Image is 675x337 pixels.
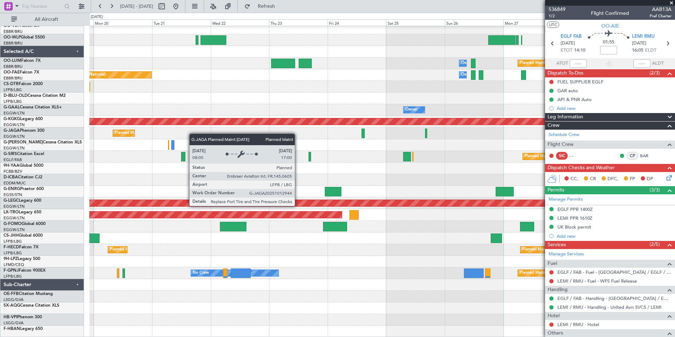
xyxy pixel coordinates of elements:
span: All Aircraft [18,17,74,22]
a: LEMI / RMU - Fuel - WFS Fuel Release [557,278,637,284]
a: CS-JHHGlobal 6000 [4,233,43,238]
span: LEMI RMU [632,33,655,40]
a: EBBR/BRU [4,64,23,69]
a: 9H-YAAGlobal 5000 [4,164,43,168]
div: Mon 20 [94,19,152,26]
span: Crew [548,122,560,130]
a: F-HECDFalcon 7X [4,245,38,249]
span: [DATE] [632,40,646,47]
span: (2/3) [650,69,660,77]
div: Tue 21 [152,19,211,26]
span: F-HBAN [4,327,20,331]
span: CS-JHH [4,233,19,238]
a: Manage Services [549,251,584,258]
span: 9H-LPZ [4,257,18,261]
a: SX-AQGCessna Citation XLS [4,303,59,308]
input: --:-- [570,59,587,68]
span: Permits [548,186,564,194]
a: LFPB/LBG [4,274,22,279]
a: EGGW/LTN [4,215,25,221]
span: Handling [548,286,568,294]
span: ATOT [556,60,568,67]
div: LEMI PPR 1610Z [557,215,592,221]
span: ELDT [645,47,656,54]
a: OO-LUMFalcon 7X [4,59,41,63]
span: Dispatch Checks and Weather [548,164,615,172]
a: G-JAGAPhenom 300 [4,129,44,133]
a: 9H-LPZLegacy 500 [4,257,40,261]
span: Fuel [548,260,557,268]
span: OO-FAE [4,70,20,75]
span: DFC, [608,176,618,183]
span: CR [590,176,596,183]
div: Wed 22 [211,19,269,26]
a: EGGW/LTN [4,111,25,116]
a: LSGG/GVA [4,297,24,302]
input: Trip Number [22,1,62,12]
a: LFPB/LBG [4,239,22,244]
div: Planned Maint [GEOGRAPHIC_DATA] ([GEOGRAPHIC_DATA]) [522,244,633,255]
a: EDDM/MUC [4,181,26,186]
span: Dispatch To-Dos [548,69,583,77]
a: LSGG/GVA [4,320,24,326]
span: F-GPNJ [4,268,19,273]
span: G-KGKG [4,117,20,121]
span: 9H-YAA [4,164,19,168]
a: G-LEGCLegacy 600 [4,199,41,203]
button: UTC [547,22,559,28]
a: LEMI / RMU - Hotel [557,321,599,327]
span: OE-FFB [4,292,19,296]
div: - - [569,153,585,159]
a: EBBR/BRU [4,76,23,81]
span: G-FOMO [4,222,22,226]
a: OO-FAEFalcon 7X [4,70,39,75]
span: 1/2 [549,13,566,19]
a: LFPB/LBG [4,99,22,104]
a: G-[PERSON_NAME]Cessna Citation XLS [4,140,82,144]
div: No Crew [193,268,209,278]
span: G-LEGC [4,199,19,203]
a: EGGW/LTN [4,122,25,128]
span: 01:55 [603,39,614,46]
div: Owner Melsbroek Air Base [461,70,509,80]
a: Schedule Crew [549,131,579,138]
a: HB-VPIPhenom 300 [4,315,42,319]
a: EGLF / FAB - Handling - [GEOGRAPHIC_DATA] / EGLF / FAB [557,295,671,301]
a: EGLF/FAB [4,157,22,162]
a: G-GAALCessna Citation XLS+ [4,105,62,110]
span: 16:05 [632,47,643,54]
div: API & PNR Auto [557,96,592,102]
a: G-SIRSCitation Excel [4,152,44,156]
div: [DATE] [91,14,103,20]
span: G-JAGA [4,129,20,133]
div: Planned Maint [GEOGRAPHIC_DATA] ([GEOGRAPHIC_DATA]) [110,244,221,255]
span: FP [630,176,635,183]
a: LX-TROLegacy 650 [4,210,41,214]
span: D-IBLU-OLD [4,94,28,98]
span: Services [548,241,566,249]
div: EGLF PPR 1400Z [557,206,593,212]
div: CP [627,152,638,160]
div: Add new [557,105,671,111]
span: OO-AIE [601,22,619,30]
a: EGGW/LTN [4,204,25,209]
a: EGLF / FAB - Fuel - [GEOGRAPHIC_DATA] / EGLF / FAB [557,269,671,275]
div: UK Block permit [557,224,591,230]
span: G-[PERSON_NAME] [4,140,43,144]
span: CC, [571,176,578,183]
a: BAR [640,153,656,159]
a: Manage Permits [549,196,583,203]
span: D-ICBA [4,175,18,179]
button: All Aircraft [8,14,77,25]
a: FCBB/BZV [4,169,22,174]
span: (2/5) [650,241,660,248]
div: Flight Confirmed [591,10,629,17]
a: G-FOMOGlobal 6000 [4,222,46,226]
a: D-ICBACitation CJ2 [4,175,42,179]
a: D-IBLU-OLDCessna Citation M2 [4,94,66,98]
a: CS-DTRFalcon 2000 [4,82,43,86]
a: OE-FFBCitation Mustang [4,292,53,296]
span: AAB13A [650,6,671,13]
span: (3/3) [650,186,660,194]
div: Planned Maint [GEOGRAPHIC_DATA] ([GEOGRAPHIC_DATA]) [520,268,631,278]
